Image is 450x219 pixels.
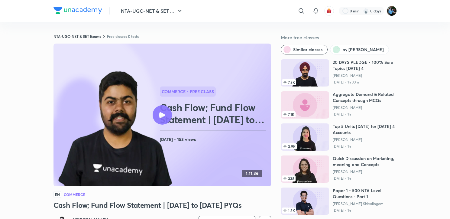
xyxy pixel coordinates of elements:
[333,169,397,174] a: [PERSON_NAME]
[53,7,102,14] img: Company Logo
[282,79,296,85] span: 7.5K
[326,8,332,14] img: avatar
[333,80,397,85] p: [DATE] • 1h 30m
[333,201,397,206] a: [PERSON_NAME] Shivalingam
[53,200,271,210] h3: Cash Flow; Fund Flow Statement | [DATE] to [DATE] PYQs
[293,47,322,53] span: Similar classes
[330,45,389,54] button: by Raghav Wadhwa
[282,208,296,214] span: 1.3K
[282,175,296,181] span: 338
[387,6,397,16] img: Bulbul sharma
[333,73,397,78] a: [PERSON_NAME]
[324,6,334,16] button: avatar
[342,47,384,53] span: by Raghav Wadhwa
[246,171,258,176] h4: 1:11:36
[53,191,61,198] span: EN
[333,112,397,117] p: [DATE] • 1h
[363,8,369,14] img: streak
[107,34,139,39] a: Free classes & tests
[282,143,297,149] span: 3.9K
[333,208,397,213] p: [DATE] • 1h
[53,34,101,39] a: NTA-UGC-NET & SET Exams
[333,144,397,149] p: [DATE] • 1h
[281,45,328,54] button: Similar classes
[333,137,397,142] a: [PERSON_NAME]
[333,123,397,136] h6: Top 5 Units [DATE] for [DATE] 4 Accounts
[64,193,86,196] h4: Commerce
[117,5,187,17] button: NTA-UGC-NET & SET ...
[333,91,397,103] h6: Aggregate Demand & Related Concepts through MCQs
[333,59,397,71] h6: 20 DAYS PLEDGE - 100% Sure Topics [DATE] 4
[160,101,269,126] h2: Cash Flow; Fund Flow Statement | [DATE] to [DATE] PYQs
[333,188,397,200] h6: Paper 1 - 500 NTA Level Questions - Part 1
[53,7,102,15] a: Company Logo
[333,105,397,110] a: [PERSON_NAME]
[282,111,296,117] span: 7.1K
[281,34,397,41] h5: More free classes
[333,176,397,181] p: [DATE] • 1h
[160,136,269,143] h4: [DATE] • 153 views
[333,155,397,168] h6: Quick Discussion on Marketing, meaning and Concepts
